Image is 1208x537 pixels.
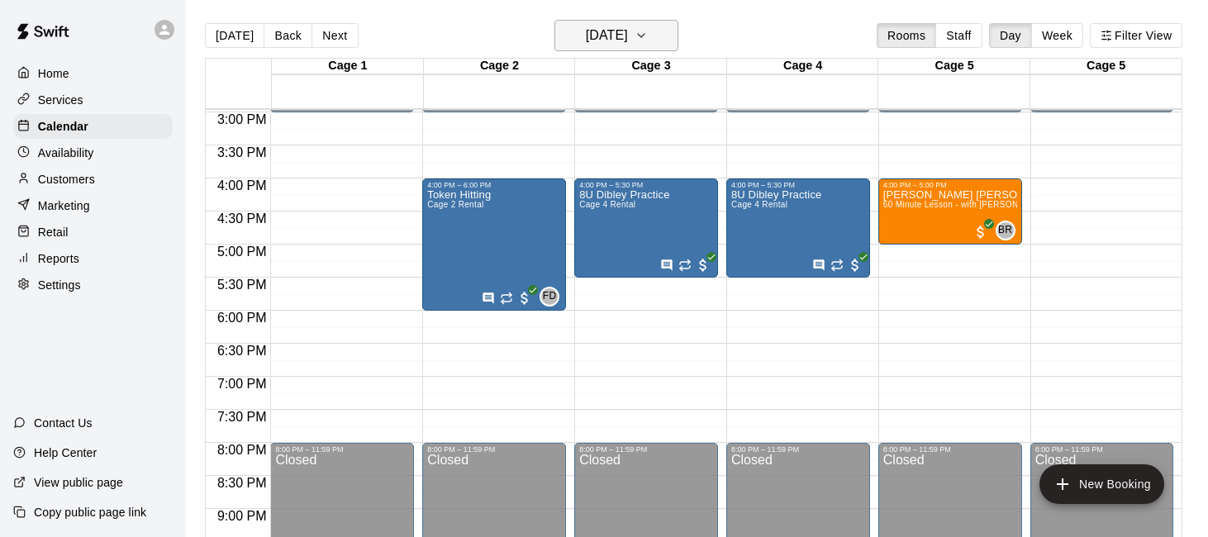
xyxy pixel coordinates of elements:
span: All customers have paid [973,224,989,240]
div: 8:00 PM – 11:59 PM [427,445,561,454]
span: 7:00 PM [213,377,271,391]
span: Front Desk [546,287,559,307]
div: 8:00 PM – 11:59 PM [579,445,713,454]
span: Recurring event [678,259,692,272]
a: Marketing [13,193,173,218]
button: Filter View [1090,23,1182,48]
a: Retail [13,220,173,245]
svg: Has notes [482,292,495,305]
p: Home [38,65,69,82]
span: Billy Jack Ryan [1002,221,1015,240]
div: Cage 2 [424,59,576,74]
span: Recurring event [500,292,513,305]
div: 4:00 PM – 5:00 PM: Jackson Daglow [878,178,1022,245]
span: All customers have paid [695,257,711,273]
div: 8:00 PM – 11:59 PM [731,445,865,454]
span: 5:00 PM [213,245,271,259]
p: View public page [34,474,123,491]
div: Cage 1 [272,59,424,74]
a: Home [13,61,173,86]
a: Settings [13,273,173,297]
div: 8:00 PM – 11:59 PM [1035,445,1169,454]
div: 4:00 PM – 5:30 PM [579,181,713,189]
p: Retail [38,224,69,240]
button: [DATE] [205,23,264,48]
div: 4:00 PM – 5:30 PM [731,181,865,189]
div: Cage 5 [1030,59,1182,74]
span: BR [998,222,1012,239]
button: Rooms [877,23,936,48]
a: Customers [13,167,173,192]
span: Cage 4 Rental [579,200,635,209]
span: All customers have paid [847,257,863,273]
div: 4:00 PM – 5:30 PM: 8U Dibley Practice [574,178,718,278]
div: Cage 3 [575,59,727,74]
button: Day [989,23,1032,48]
div: 4:00 PM – 6:00 PM [427,181,561,189]
a: Services [13,88,173,112]
span: Recurring event [830,259,844,272]
span: 4:00 PM [213,178,271,192]
span: 9:00 PM [213,509,271,523]
span: 5:30 PM [213,278,271,292]
button: add [1039,464,1164,504]
span: Cage 4 Rental [731,200,787,209]
div: Cage 5 [878,59,1030,74]
span: Cage 2 Rental [427,200,483,209]
span: FD [543,288,557,305]
div: 4:00 PM – 5:00 PM [883,181,1017,189]
button: Next [312,23,358,48]
a: Availability [13,140,173,165]
div: Front Desk [540,287,559,307]
a: Reports [13,246,173,271]
button: Back [264,23,312,48]
div: 8:00 PM – 11:59 PM [275,445,409,454]
h6: [DATE] [586,24,628,47]
p: Availability [38,145,94,161]
span: 8:00 PM [213,443,271,457]
p: Marketing [38,197,90,214]
span: 3:00 PM [213,112,271,126]
span: 60 Minute Lesson - with [PERSON_NAME] [PERSON_NAME] [883,200,1125,209]
p: Calendar [38,118,88,135]
button: [DATE] [554,20,678,51]
span: 6:30 PM [213,344,271,358]
div: 4:00 PM – 5:30 PM: 8U Dibley Practice [726,178,870,278]
p: Customers [38,171,95,188]
p: Services [38,92,83,108]
a: Calendar [13,114,173,139]
p: Reports [38,250,79,267]
span: 7:30 PM [213,410,271,424]
div: Billy Jack Ryan [996,221,1015,240]
p: Help Center [34,444,97,461]
p: Copy public page link [34,504,146,520]
span: 6:00 PM [213,311,271,325]
p: Contact Us [34,415,93,431]
button: Staff [935,23,982,48]
svg: Has notes [812,259,825,272]
svg: Has notes [660,259,673,272]
span: All customers have paid [516,290,533,307]
div: Cage 4 [727,59,879,74]
div: 4:00 PM – 6:00 PM: Token Hitting [422,178,566,311]
button: Week [1031,23,1083,48]
div: 8:00 PM – 11:59 PM [883,445,1017,454]
span: 8:30 PM [213,476,271,490]
p: Settings [38,277,81,293]
span: 3:30 PM [213,145,271,159]
span: 4:30 PM [213,211,271,226]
